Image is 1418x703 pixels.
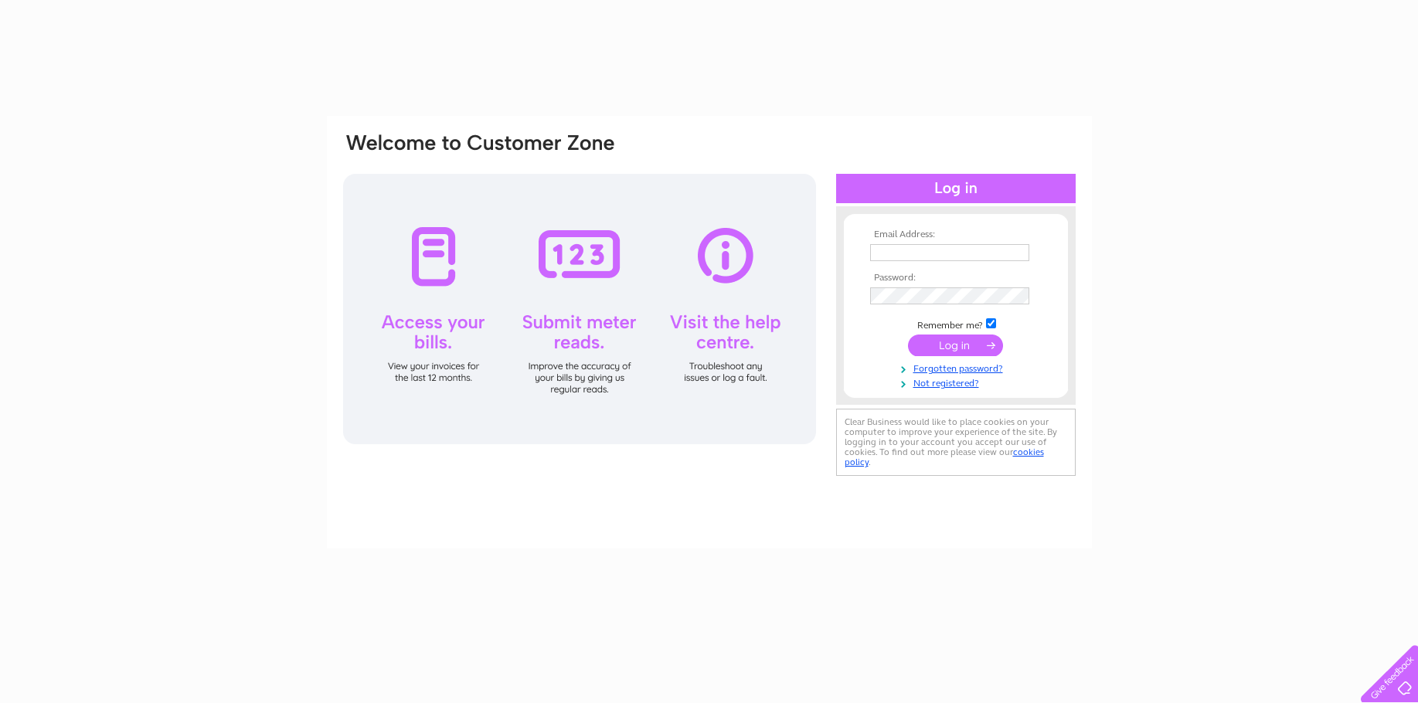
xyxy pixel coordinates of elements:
td: Remember me? [866,316,1046,331]
th: Email Address: [866,229,1046,240]
th: Password: [866,273,1046,284]
a: Not registered? [870,375,1046,389]
a: Forgotten password? [870,360,1046,375]
a: cookies policy [845,447,1044,467]
div: Clear Business would like to place cookies on your computer to improve your experience of the sit... [836,409,1076,476]
input: Submit [908,335,1003,356]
